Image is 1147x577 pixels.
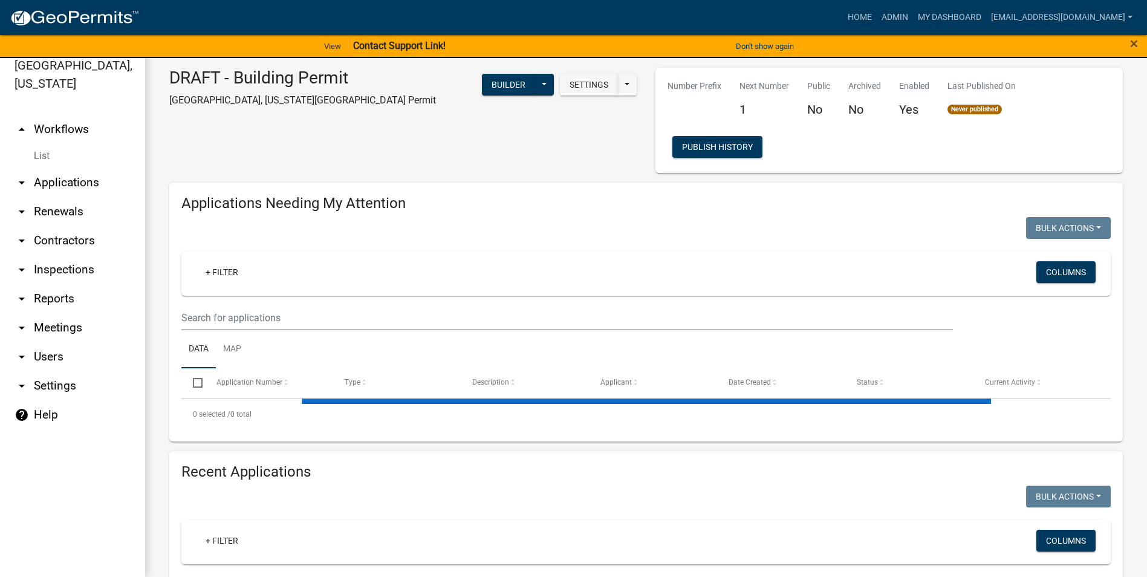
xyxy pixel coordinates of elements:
button: Publish History [672,136,762,158]
datatable-header-cell: Status [845,368,973,397]
button: Columns [1036,530,1096,552]
a: View [319,36,346,56]
h4: Recent Applications [181,463,1111,481]
button: Don't show again [731,36,799,56]
button: Bulk Actions [1026,486,1111,507]
button: Builder [482,74,535,96]
datatable-header-cell: Select [181,368,204,397]
datatable-header-cell: Applicant [589,368,717,397]
datatable-header-cell: Application Number [204,368,333,397]
p: [GEOGRAPHIC_DATA], [US_STATE][GEOGRAPHIC_DATA] Permit [169,93,436,108]
span: 0 selected / [193,410,230,419]
h5: Yes [899,102,929,117]
i: help [15,408,29,422]
p: Next Number [739,80,789,93]
a: Data [181,330,216,369]
a: + Filter [196,261,248,283]
span: Description [472,378,509,386]
button: Columns [1036,261,1096,283]
i: arrow_drop_down [15,262,29,277]
i: arrow_drop_down [15,350,29,364]
a: My Dashboard [913,6,986,29]
span: Date Created [729,378,771,386]
span: Applicant [600,378,632,386]
datatable-header-cell: Current Activity [973,368,1102,397]
p: Last Published On [947,80,1016,93]
span: Application Number [216,378,282,386]
p: Public [807,80,830,93]
button: Settings [560,74,618,96]
i: arrow_drop_down [15,233,29,248]
a: + Filter [196,530,248,552]
span: Never published [947,105,1002,114]
a: Map [216,330,249,369]
i: arrow_drop_down [15,379,29,393]
span: Status [857,378,878,386]
div: 0 total [181,399,1111,429]
span: Type [345,378,360,386]
i: arrow_drop_down [15,204,29,219]
datatable-header-cell: Date Created [717,368,845,397]
datatable-header-cell: Description [461,368,589,397]
h5: 1 [739,102,789,117]
p: Number Prefix [668,80,721,93]
a: [EMAIL_ADDRESS][DOMAIN_NAME] [986,6,1137,29]
button: Bulk Actions [1026,217,1111,239]
i: arrow_drop_up [15,122,29,137]
span: × [1130,35,1138,52]
a: Admin [877,6,913,29]
a: Home [843,6,877,29]
p: Archived [848,80,881,93]
wm-modal-confirm: Workflow Publish History [672,143,762,152]
i: arrow_drop_down [15,321,29,335]
span: Current Activity [985,378,1035,386]
input: Search for applications [181,305,953,330]
h3: DRAFT - Building Permit [169,68,436,88]
h4: Applications Needing My Attention [181,195,1111,212]
strong: Contact Support Link! [353,40,446,51]
button: Close [1130,36,1138,51]
datatable-header-cell: Type [333,368,461,397]
h5: No [807,102,830,117]
i: arrow_drop_down [15,292,29,306]
p: Enabled [899,80,929,93]
h5: No [848,102,881,117]
i: arrow_drop_down [15,175,29,190]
